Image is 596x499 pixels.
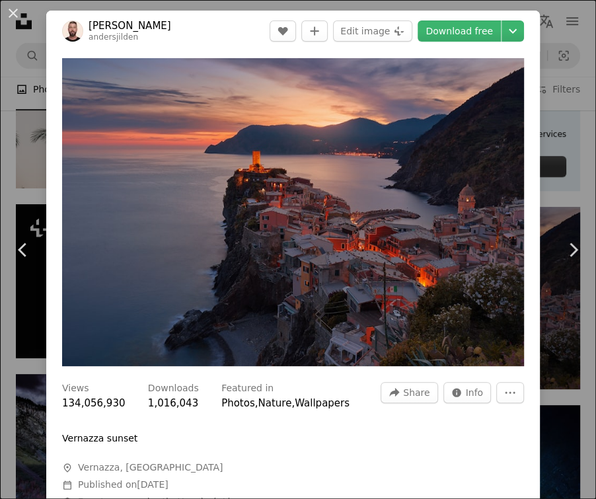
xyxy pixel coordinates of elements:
[258,397,291,409] a: Nature
[496,382,524,403] button: More Actions
[270,20,296,42] button: Like
[291,397,295,409] span: ,
[148,397,198,409] span: 1,016,043
[62,397,125,409] span: 134,056,930
[381,382,437,403] button: Share this image
[221,382,274,395] h3: Featured in
[418,20,501,42] a: Download free
[403,383,429,403] span: Share
[62,382,89,395] h3: Views
[62,58,524,366] button: Zoom in on this image
[62,58,524,366] img: aerial view of village on mountain cliff during orange sunset
[89,19,171,32] a: [PERSON_NAME]
[295,397,350,409] a: Wallpapers
[62,20,83,42] img: Go to Anders Jildén's profile
[550,186,596,313] a: Next
[443,382,492,403] button: Stats about this image
[502,20,524,42] button: Choose download size
[78,461,223,475] span: Vernazza, [GEOGRAPHIC_DATA]
[255,397,258,409] span: ,
[466,383,484,403] span: Info
[148,382,199,395] h3: Downloads
[137,479,168,490] time: July 10, 2017 at 4:22:49 PM GMT+7
[221,397,255,409] a: Photos
[78,479,168,490] span: Published on
[333,20,412,42] button: Edit image
[301,20,328,42] button: Add to Collection
[89,32,138,42] a: andersjilden
[62,432,137,445] p: Vernazza sunset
